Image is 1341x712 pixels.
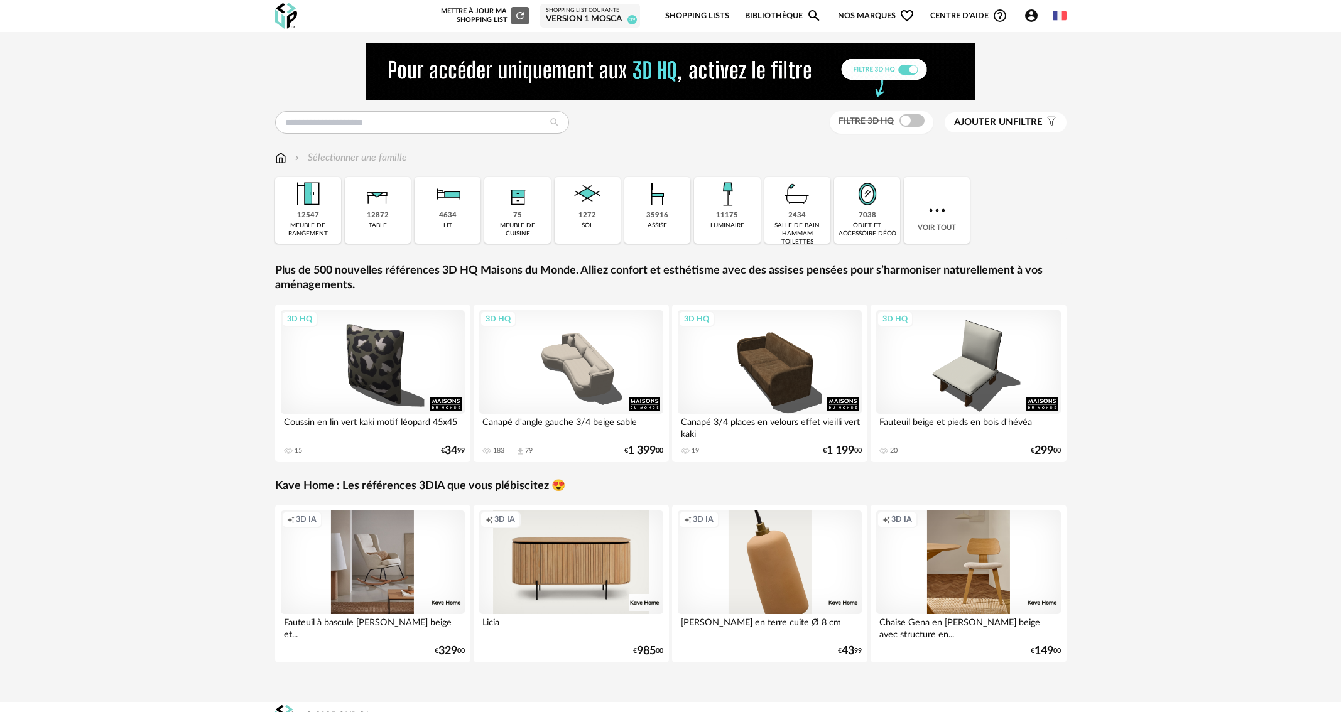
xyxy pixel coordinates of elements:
button: Ajouter unfiltre Filter icon [945,112,1067,132]
img: NEW%20NEW%20HQ%20NEW_V1.gif [366,43,975,100]
span: 985 [637,647,656,655]
span: Magnify icon [806,8,822,23]
div: 20 [890,446,898,455]
div: assise [648,222,667,230]
div: Sélectionner une famille [292,151,407,165]
a: 3D HQ Coussin en lin vert kaki motif léopard 45x45 15 €3499 [275,305,471,462]
div: 12872 [367,211,389,220]
a: 3D HQ Canapé 3/4 places en velours effet vieilli vert kaki 19 €1 19900 [672,305,868,462]
div: Fauteuil beige et pieds en bois d'hévéa [876,414,1061,439]
img: Luminaire.png [710,177,744,211]
span: Refresh icon [514,12,526,19]
img: Sol.png [570,177,604,211]
span: 3D IA [296,514,317,524]
img: Meuble%20de%20rangement.png [291,177,325,211]
div: 12547 [297,211,319,220]
span: Centre d'aideHelp Circle Outline icon [930,8,1007,23]
div: € 00 [435,647,465,655]
span: 149 [1034,647,1053,655]
a: Creation icon 3D IA Fauteuil à bascule [PERSON_NAME] beige et... €32900 [275,505,471,662]
div: Shopping List courante [546,7,634,14]
span: 34 [445,446,457,455]
a: 3D HQ Canapé d'angle gauche 3/4 beige sable 183 Download icon 79 €1 39900 [474,305,670,462]
div: 35916 [646,211,668,220]
div: € 00 [1031,446,1061,455]
div: 79 [525,446,533,455]
a: Creation icon 3D IA Chaise Gena en [PERSON_NAME] beige avec structure en... €14900 [871,505,1067,662]
a: Creation icon 3D IA [PERSON_NAME] en terre cuite Ø 8 cm €4399 [672,505,868,662]
div: Mettre à jour ma Shopping List [438,7,529,24]
img: svg+xml;base64,PHN2ZyB3aWR0aD0iMTYiIGhlaWdodD0iMTciIHZpZXdCb3g9IjAgMCAxNiAxNyIgZmlsbD0ibm9uZSIgeG... [275,151,286,165]
a: Creation icon 3D IA Licia €98500 [474,505,670,662]
span: 43 [842,647,854,655]
div: Voir tout [904,177,970,244]
span: 3D IA [891,514,912,524]
div: 11175 [716,211,738,220]
img: fr [1053,9,1067,23]
span: Filtre 3D HQ [839,117,894,126]
div: € 00 [1031,647,1061,655]
span: Account Circle icon [1024,8,1039,23]
div: lit [443,222,452,230]
span: 1 199 [827,446,854,455]
span: 329 [438,647,457,655]
div: luminaire [710,222,744,230]
div: meuble de cuisine [488,222,546,238]
div: 3D HQ [877,311,913,327]
span: Account Circle icon [1024,8,1045,23]
a: Shopping Lists [665,1,729,31]
div: Chaise Gena en [PERSON_NAME] beige avec structure en... [876,614,1061,639]
img: Literie.png [431,177,465,211]
div: € 99 [838,647,862,655]
a: Kave Home : Les références 3DIA que vous plébiscitez 😍 [275,479,565,494]
img: svg+xml;base64,PHN2ZyB3aWR0aD0iMTYiIGhlaWdodD0iMTYiIHZpZXdCb3g9IjAgMCAxNiAxNiIgZmlsbD0ibm9uZSIgeG... [292,151,302,165]
a: 3D HQ Fauteuil beige et pieds en bois d'hévéa 20 €29900 [871,305,1067,462]
div: objet et accessoire déco [838,222,896,238]
span: Ajouter un [954,117,1013,127]
a: BibliothèqueMagnify icon [745,1,822,31]
div: 3D HQ [480,311,516,327]
span: Creation icon [882,514,890,524]
img: Rangement.png [501,177,535,211]
div: salle de bain hammam toilettes [768,222,827,246]
div: 15 [295,446,302,455]
span: 3D IA [693,514,714,524]
div: € 00 [624,446,663,455]
div: € 99 [441,446,465,455]
div: Coussin en lin vert kaki motif léopard 45x45 [281,414,465,439]
span: Help Circle Outline icon [992,8,1007,23]
div: 19 [692,446,699,455]
img: OXP [275,3,297,29]
div: 1272 [578,211,596,220]
img: Miroir.png [850,177,884,211]
img: more.7b13dc1.svg [926,199,948,222]
div: [PERSON_NAME] en terre cuite Ø 8 cm [678,614,862,639]
span: Creation icon [287,514,295,524]
div: sol [582,222,593,230]
span: Filter icon [1043,116,1057,129]
span: filtre [954,116,1043,129]
div: 75 [513,211,522,220]
div: 3D HQ [281,311,318,327]
img: Salle%20de%20bain.png [780,177,814,211]
span: 3D IA [494,514,515,524]
span: Download icon [516,446,525,456]
div: Licia [479,614,664,639]
div: Fauteuil à bascule [PERSON_NAME] beige et... [281,614,465,639]
a: Plus de 500 nouvelles références 3D HQ Maisons du Monde. Alliez confort et esthétisme avec des as... [275,264,1067,293]
div: meuble de rangement [279,222,337,238]
div: € 00 [633,647,663,655]
div: 7038 [859,211,876,220]
div: Canapé 3/4 places en velours effet vieilli vert kaki [678,414,862,439]
div: VERSION 1 MOSCA [546,14,634,25]
div: 183 [493,446,504,455]
img: Assise.png [641,177,675,211]
div: 2434 [788,211,806,220]
div: table [369,222,387,230]
div: 3D HQ [678,311,715,327]
span: 299 [1034,446,1053,455]
span: Creation icon [684,514,692,524]
span: Nos marques [838,1,915,31]
div: 4634 [439,211,457,220]
a: Shopping List courante VERSION 1 MOSCA 39 [546,7,634,25]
